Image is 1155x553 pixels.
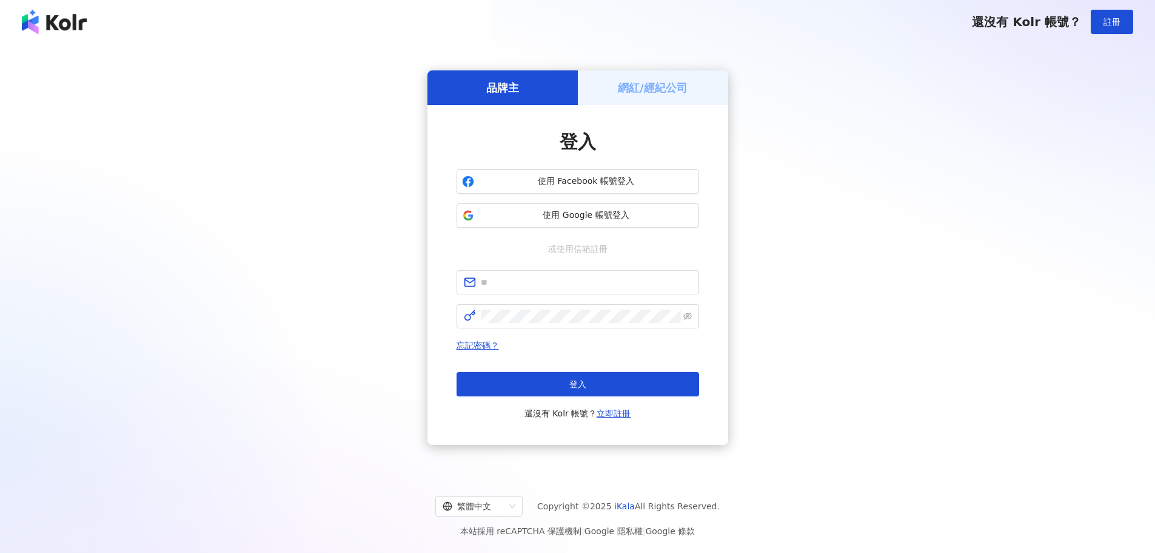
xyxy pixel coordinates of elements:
[443,497,504,516] div: 繁體中文
[524,406,631,421] span: 還沒有 Kolr 帳號？
[584,526,643,536] a: Google 隱私權
[1091,10,1133,34] button: 註冊
[972,15,1081,29] span: 還沒有 Kolr 帳號？
[479,175,694,188] span: 使用 Facebook 帳號登入
[597,409,631,418] a: 立即註冊
[540,242,616,256] span: 或使用信箱註冊
[457,341,499,350] a: 忘記密碼？
[22,10,87,34] img: logo
[460,524,695,538] span: 本站採用 reCAPTCHA 保護機制
[457,169,699,194] button: 使用 Facebook 帳號登入
[479,209,694,222] span: 使用 Google 帳號登入
[569,379,586,389] span: 登入
[618,80,688,95] h5: 網紅/經紀公司
[457,203,699,228] button: 使用 Google 帳號登入
[643,526,646,536] span: |
[581,526,584,536] span: |
[560,131,596,152] span: 登入
[614,501,635,511] a: iKala
[1103,17,1120,27] span: 註冊
[457,372,699,396] button: 登入
[645,526,695,536] a: Google 條款
[683,312,692,321] span: eye-invisible
[486,80,519,95] h5: 品牌主
[537,499,720,514] span: Copyright © 2025 All Rights Reserved.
